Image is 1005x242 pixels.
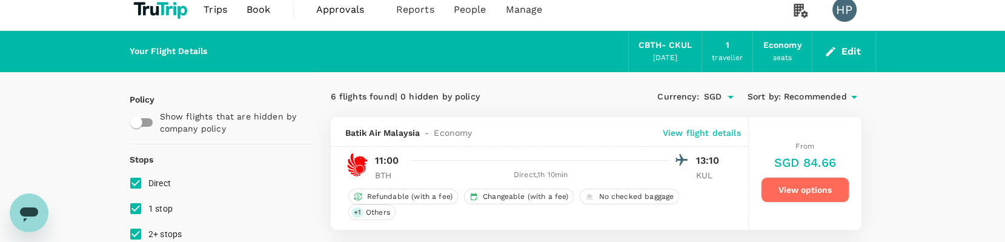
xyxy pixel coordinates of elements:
div: seats [773,52,792,64]
div: No checked baggage [580,189,679,204]
p: BTH [375,169,405,181]
span: From [795,142,814,150]
span: Book [247,2,271,17]
span: + 1 [351,207,363,218]
div: [DATE] [653,52,677,64]
span: 2+ stops [148,229,182,239]
span: 1 stop [148,204,173,213]
div: traveller [712,52,743,64]
span: Recommended [784,90,847,104]
div: 1 [726,39,729,52]
p: KUL [696,169,726,181]
span: Reports [396,2,434,17]
span: Refundable (with a fee) [362,192,457,202]
div: +1Others [348,204,396,220]
span: No checked baggage [594,192,678,202]
h6: SGD 84.66 [774,153,835,172]
span: Approvals [316,2,377,17]
span: Changeable (with a fee) [478,192,573,202]
img: OD [345,153,370,177]
button: View options [761,177,849,203]
div: Changeable (with a fee) [464,189,574,204]
div: CBTH - CKUL [638,39,692,52]
button: Open [722,89,739,106]
span: Sort by : [748,90,781,104]
span: Others [361,207,395,218]
div: Direct , 1h 10min [413,169,669,181]
iframe: Button to launch messaging window [10,193,48,232]
button: Edit [822,42,866,61]
span: - [420,127,434,139]
strong: Stops [130,155,154,164]
span: Manage [505,2,542,17]
p: 11:00 [375,153,399,168]
span: People [454,2,486,17]
div: Refundable (with a fee) [348,189,458,204]
div: Your Flight Details [130,45,208,58]
p: Show flights that are hidden by company policy [160,110,308,135]
p: Policy [130,93,141,106]
span: Batik Air Malaysia [345,127,420,139]
div: 6 flights found | 0 hidden by policy [331,90,596,104]
span: Trips [204,2,227,17]
p: View flight details [663,127,741,139]
span: Currency : [657,90,698,104]
span: Economy [434,127,472,139]
div: Economy [763,39,801,52]
span: Direct [148,178,171,188]
p: 13:10 [696,153,726,168]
